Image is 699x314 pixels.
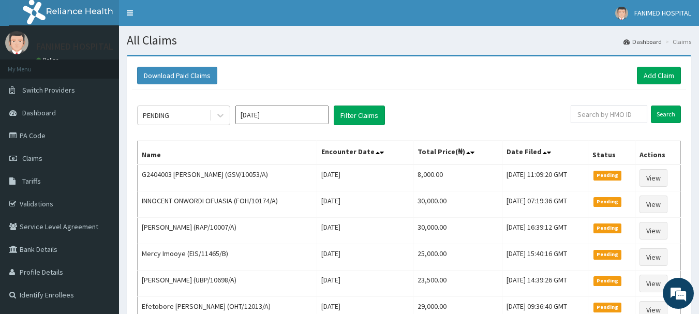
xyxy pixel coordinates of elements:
img: User Image [5,31,28,54]
span: Dashboard [22,108,56,117]
td: [PERSON_NAME] (RAP/10007/A) [138,218,317,244]
th: Name [138,141,317,165]
a: Add Claim [637,67,681,84]
span: Pending [593,223,622,233]
input: Search by HMO ID [571,106,647,123]
td: Mercy Imooye (EIS/11465/B) [138,244,317,271]
td: 23,500.00 [413,271,502,297]
td: INNOCENT ONWORDI OFUASIA (FOH/10174/A) [138,191,317,218]
span: Pending [593,171,622,180]
td: 8,000.00 [413,165,502,191]
td: [DATE] 07:19:36 GMT [502,191,588,218]
a: View [639,248,667,266]
td: [DATE] [317,165,413,191]
span: Switch Providers [22,85,75,95]
th: Total Price(₦) [413,141,502,165]
th: Encounter Date [317,141,413,165]
td: [DATE] 15:40:16 GMT [502,244,588,271]
span: Pending [593,276,622,286]
th: Date Filed [502,141,588,165]
span: Pending [593,197,622,206]
th: Actions [635,141,681,165]
td: [DATE] 11:09:20 GMT [502,165,588,191]
h1: All Claims [127,34,691,47]
td: 30,000.00 [413,191,502,218]
li: Claims [663,37,691,46]
th: Status [588,141,635,165]
a: Online [36,56,61,64]
td: 30,000.00 [413,218,502,244]
a: Dashboard [623,37,662,46]
a: View [639,169,667,187]
td: [PERSON_NAME] (UBP/10698/A) [138,271,317,297]
a: View [639,222,667,240]
span: FANIMED HOSPITAL [634,8,691,18]
input: Search [651,106,681,123]
button: Filter Claims [334,106,385,125]
a: View [639,275,667,292]
button: Download Paid Claims [137,67,217,84]
input: Select Month and Year [235,106,329,124]
a: View [639,196,667,213]
td: G2404003 [PERSON_NAME] (GSV/10053/A) [138,165,317,191]
p: FANIMED HOSPITAL [36,42,113,51]
td: 25,000.00 [413,244,502,271]
td: [DATE] 14:39:26 GMT [502,271,588,297]
td: [DATE] [317,244,413,271]
div: PENDING [143,110,169,121]
td: [DATE] [317,218,413,244]
td: [DATE] [317,191,413,218]
span: Pending [593,250,622,259]
td: [DATE] [317,271,413,297]
span: Tariffs [22,176,41,186]
span: Claims [22,154,42,163]
td: [DATE] 16:39:12 GMT [502,218,588,244]
img: User Image [615,7,628,20]
span: Pending [593,303,622,312]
